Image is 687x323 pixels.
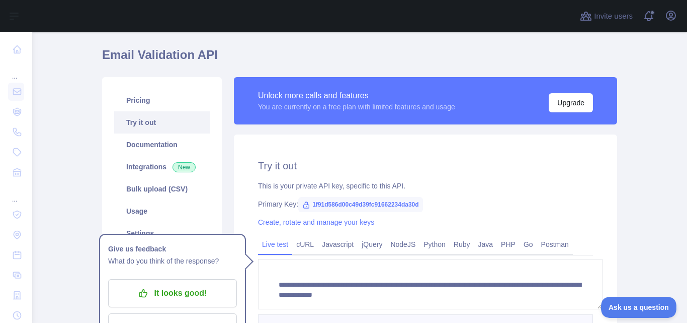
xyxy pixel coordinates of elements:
a: NodeJS [386,236,419,252]
a: Ruby [450,236,474,252]
a: cURL [292,236,318,252]
h2: Try it out [258,159,593,173]
div: This is your private API key, specific to this API. [258,181,593,191]
p: What do you think of the response? [108,255,237,267]
a: Integrations New [114,156,210,178]
span: 1f91d586d00c49d39fc91662234da30d [298,197,423,212]
a: Python [419,236,450,252]
a: Create, rotate and manage your keys [258,218,374,226]
div: Unlock more calls and features [258,90,455,102]
a: Settings [114,222,210,244]
a: Java [474,236,497,252]
h1: Give us feedback [108,243,237,255]
h1: Email Validation API [102,47,617,71]
div: ... [8,60,24,81]
a: Try it out [114,111,210,134]
a: Postman [537,236,573,252]
button: Invite users [578,8,635,24]
span: New [173,162,196,172]
a: Bulk upload (CSV) [114,178,210,200]
a: Usage [114,200,210,222]
a: Go [520,236,537,252]
a: PHP [497,236,520,252]
div: You are currently on a free plan with limited features and usage [258,102,455,112]
a: Javascript [318,236,358,252]
a: Live test [258,236,292,252]
span: Invite users [594,11,633,22]
a: Documentation [114,134,210,156]
div: Primary Key: [258,199,593,209]
div: ... [8,183,24,204]
iframe: Toggle Customer Support [601,297,677,318]
a: Pricing [114,89,210,111]
button: Upgrade [549,93,593,112]
a: jQuery [358,236,386,252]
